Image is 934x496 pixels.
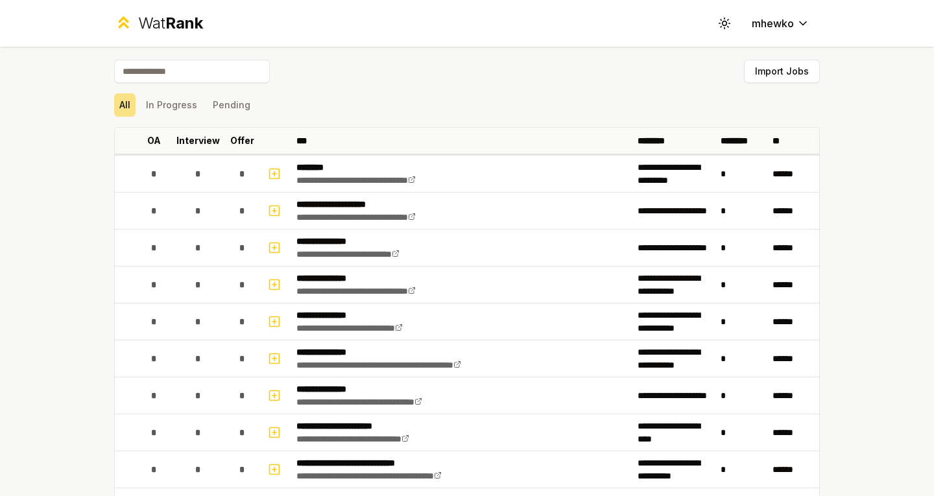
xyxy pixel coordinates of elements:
[208,93,256,117] button: Pending
[114,93,136,117] button: All
[230,134,254,147] p: Offer
[141,93,202,117] button: In Progress
[114,13,203,34] a: WatRank
[138,13,203,34] div: Wat
[752,16,794,31] span: mhewko
[165,14,203,32] span: Rank
[147,134,161,147] p: OA
[741,12,820,35] button: mhewko
[176,134,220,147] p: Interview
[744,60,820,83] button: Import Jobs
